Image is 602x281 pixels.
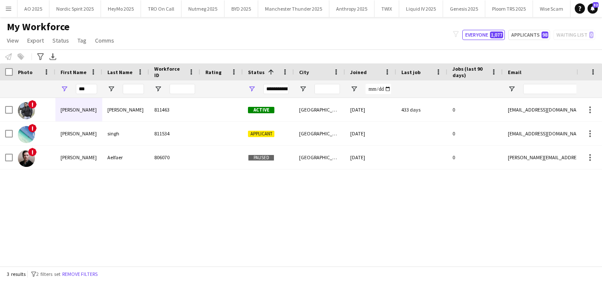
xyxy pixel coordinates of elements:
[170,84,195,94] input: Workforce ID Filter Input
[542,32,548,38] span: 98
[299,85,307,93] button: Open Filter Menu
[447,122,503,145] div: 0
[508,69,521,75] span: Email
[28,100,37,109] span: !
[36,271,60,277] span: 2 filters set
[508,30,550,40] button: Applicants98
[35,52,46,62] app-action-btn: Advanced filters
[205,69,222,75] span: Rating
[399,0,443,17] button: Liquid IV 2025
[55,146,102,169] div: [PERSON_NAME]
[18,102,35,119] img: Jay Desai
[60,270,99,279] button: Remove filters
[593,2,599,8] span: 32
[401,69,421,75] span: Last job
[225,0,258,17] button: BYD 2025
[350,69,367,75] span: Joined
[345,146,396,169] div: [DATE]
[78,37,86,44] span: Tag
[27,37,44,44] span: Export
[74,35,90,46] a: Tag
[258,0,329,17] button: Manchester Thunder 2025
[48,52,58,62] app-action-btn: Export XLSX
[52,37,69,44] span: Status
[149,146,200,169] div: 806070
[490,32,503,38] span: 1,077
[443,0,485,17] button: Genesis 2025
[18,69,32,75] span: Photo
[107,85,115,93] button: Open Filter Menu
[299,69,309,75] span: City
[462,30,505,40] button: Everyone1,077
[314,84,340,94] input: City Filter Input
[49,35,72,46] a: Status
[24,35,47,46] a: Export
[102,98,149,121] div: [PERSON_NAME]
[294,98,345,121] div: [GEOGRAPHIC_DATA]
[123,84,144,94] input: Last Name Filter Input
[60,69,86,75] span: First Name
[102,146,149,169] div: Aelfaer
[154,85,162,93] button: Open Filter Menu
[345,98,396,121] div: [DATE]
[28,148,37,156] span: !
[181,0,225,17] button: Nutmeg 2025
[447,98,503,121] div: 0
[329,0,374,17] button: Anthropy 2025
[248,85,256,93] button: Open Filter Menu
[149,98,200,121] div: 811463
[102,122,149,145] div: singh
[55,98,102,121] div: [PERSON_NAME]
[17,0,49,17] button: AO 2025
[76,84,97,94] input: First Name Filter Input
[248,155,274,161] span: Paused
[248,107,274,113] span: Active
[366,84,391,94] input: Joined Filter Input
[508,85,516,93] button: Open Filter Menu
[7,37,19,44] span: View
[49,0,101,17] button: Nordic Spirit 2025
[248,69,265,75] span: Status
[149,122,200,145] div: 811534
[95,37,114,44] span: Comms
[374,0,399,17] button: TWIX
[154,66,185,78] span: Workforce ID
[7,20,69,33] span: My Workforce
[294,146,345,169] div: [GEOGRAPHIC_DATA]
[92,35,118,46] a: Comms
[396,98,447,121] div: 433 days
[107,69,132,75] span: Last Name
[485,0,533,17] button: Ploom TRS 2025
[350,85,358,93] button: Open Filter Menu
[294,122,345,145] div: [GEOGRAPHIC_DATA]
[55,122,102,145] div: [PERSON_NAME]
[141,0,181,17] button: TRO On Call
[3,35,22,46] a: View
[447,146,503,169] div: 0
[588,3,598,14] a: 32
[533,0,570,17] button: Wise Scam
[18,126,35,143] img: Jay m singh
[248,131,274,137] span: Applicant
[18,150,35,167] img: Jay Aelfaer
[28,124,37,132] span: !
[452,66,487,78] span: Jobs (last 90 days)
[101,0,141,17] button: HeyMo 2025
[345,122,396,145] div: [DATE]
[60,85,68,93] button: Open Filter Menu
